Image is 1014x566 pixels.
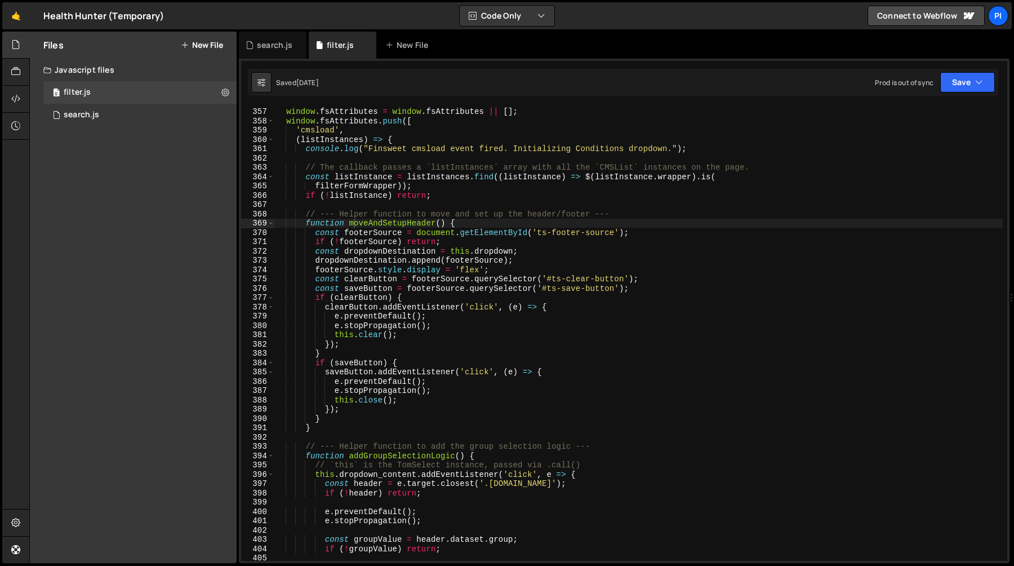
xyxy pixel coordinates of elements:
[241,433,274,443] div: 392
[296,78,319,87] div: [DATE]
[64,87,91,98] div: filter.js
[241,340,274,350] div: 382
[327,39,354,51] div: filter.js
[385,39,433,51] div: New File
[460,6,554,26] button: Code Only
[241,414,274,424] div: 390
[241,442,274,452] div: 393
[257,39,292,51] div: search.js
[2,2,30,29] a: 🤙
[241,210,274,219] div: 368
[276,78,319,87] div: Saved
[868,6,985,26] a: Connect to Webflow
[241,396,274,405] div: 388
[64,110,99,120] div: search.js
[241,219,274,228] div: 369
[241,359,274,368] div: 384
[241,470,274,480] div: 396
[241,266,274,275] div: 374
[241,489,274,498] div: 398
[241,321,274,331] div: 380
[30,59,237,81] div: Javascript files
[43,39,64,51] h2: Files
[241,237,274,247] div: 371
[241,461,274,470] div: 395
[241,498,274,507] div: 399
[241,452,274,461] div: 394
[241,247,274,257] div: 372
[940,72,995,92] button: Save
[241,284,274,294] div: 376
[241,107,274,117] div: 357
[241,554,274,563] div: 405
[43,81,237,104] div: 16494/44708.js
[241,349,274,359] div: 383
[241,312,274,321] div: 379
[43,9,164,23] div: Health Hunter (Temporary)
[181,41,223,50] button: New File
[241,405,274,414] div: 389
[241,303,274,312] div: 378
[241,126,274,135] div: 359
[241,154,274,163] div: 362
[241,535,274,545] div: 403
[241,228,274,238] div: 370
[988,6,1008,26] a: Pi
[241,191,274,201] div: 366
[241,144,274,154] div: 361
[53,89,60,98] span: 0
[241,256,274,266] div: 373
[241,545,274,554] div: 404
[241,135,274,145] div: 360
[241,526,274,536] div: 402
[241,507,274,517] div: 400
[241,200,274,210] div: 367
[241,293,274,303] div: 377
[241,330,274,340] div: 381
[241,368,274,377] div: 385
[875,78,933,87] div: Prod is out of sync
[241,386,274,396] div: 387
[241,163,274,173] div: 363
[241,182,274,191] div: 365
[241,117,274,126] div: 358
[43,104,237,126] div: 16494/45041.js
[241,479,274,489] div: 397
[241,275,274,284] div: 375
[241,377,274,387] div: 386
[241,423,274,433] div: 391
[241,516,274,526] div: 401
[241,173,274,182] div: 364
